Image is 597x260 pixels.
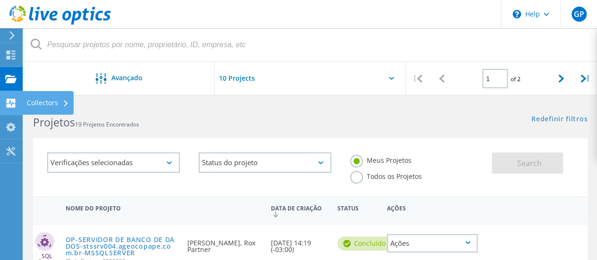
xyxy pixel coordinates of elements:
[382,199,482,216] div: Ações
[573,10,584,18] span: GP
[406,62,430,95] div: |
[266,199,333,222] div: Data de Criação
[33,115,75,130] b: Projetos
[492,152,563,174] button: Search
[333,199,383,216] div: Status
[337,236,395,251] div: Concluído
[75,120,139,128] span: 19 Projetos Encontrados
[66,236,178,256] a: OP-SERVIDOR DE BANCO DE DADOS-stssrv004.ageocopape.com.br-MSSQLSERVER
[111,75,143,81] span: Avançado
[199,152,331,173] div: Status do projeto
[517,158,542,168] span: Search
[573,62,597,95] div: |
[531,116,588,124] a: Redefinir filtros
[387,234,478,252] div: Ações
[61,199,183,216] div: Nome do Projeto
[350,171,422,180] label: Todos os Projetos
[513,10,521,18] svg: \n
[27,100,69,106] div: Collectors
[9,20,111,26] a: Live Optics Dashboard
[47,152,180,173] div: Verificações selecionadas
[510,75,520,83] span: of 2
[350,155,412,164] label: Meus Projetos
